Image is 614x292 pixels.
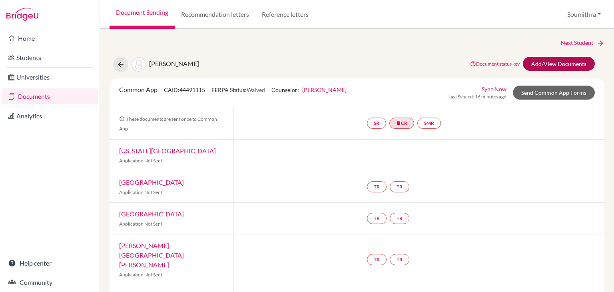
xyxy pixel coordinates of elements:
span: CAID: 44491115 [164,86,205,93]
a: TR [367,213,387,224]
i: insert_drive_file [396,120,401,125]
span: Last Synced: 16 minutes ago [449,93,506,100]
a: Community [2,274,98,290]
a: [PERSON_NAME][GEOGRAPHIC_DATA][PERSON_NAME] [119,242,184,268]
a: [US_STATE][GEOGRAPHIC_DATA] [119,147,216,154]
button: Soumithra [564,7,604,22]
span: Application Not Sent [119,158,162,164]
a: [PERSON_NAME] [302,86,347,93]
span: Common App [119,86,157,93]
a: Universities [2,69,98,85]
a: insert_drive_fileCR [389,118,414,129]
span: Application Not Sent [119,272,162,278]
a: [GEOGRAPHIC_DATA] [119,178,184,186]
a: Add/View Documents [523,57,595,71]
a: Document status key [470,61,520,67]
img: Bridge-U [6,8,38,21]
a: TR [390,213,409,224]
a: Sync Now [482,85,506,93]
a: SR [367,118,386,129]
span: These documents are sent once to Common App [119,116,217,132]
span: [PERSON_NAME] [149,60,199,67]
a: TR [390,181,409,192]
a: TR [367,181,387,192]
a: Documents [2,88,98,104]
span: FERPA Status: [211,86,265,93]
a: Send Common App Forms [513,86,595,100]
span: Application Not Sent [119,221,162,227]
span: Application Not Sent [119,189,162,195]
a: Help center [2,255,98,271]
a: [GEOGRAPHIC_DATA] [119,210,184,218]
span: Waived [247,86,265,93]
a: Students [2,50,98,66]
a: TR [367,254,387,265]
span: Counselor: [271,86,347,93]
a: Next Student [561,38,604,47]
a: TR [390,254,409,265]
a: SMR [417,118,441,129]
a: Analytics [2,108,98,124]
a: Home [2,30,98,46]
